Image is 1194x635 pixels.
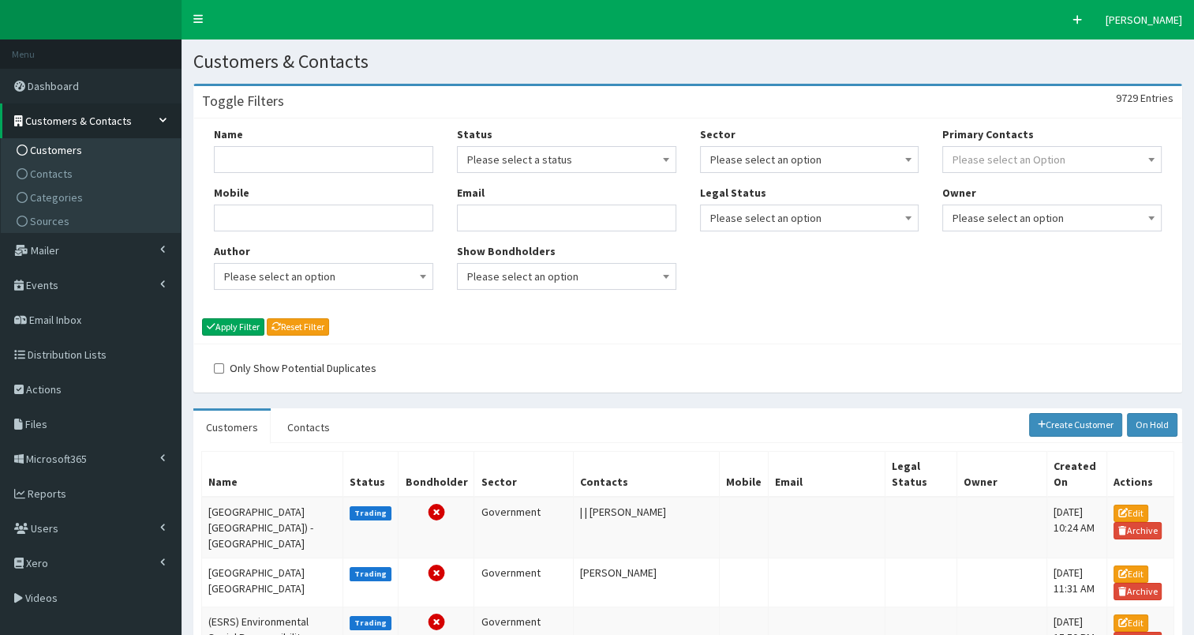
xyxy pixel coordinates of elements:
a: Create Customer [1029,413,1123,437]
a: Edit [1114,614,1148,632]
span: Files [25,417,47,431]
label: Email [457,185,485,201]
span: Categories [30,190,83,205]
td: [GEOGRAPHIC_DATA] [GEOGRAPHIC_DATA] [202,558,343,607]
a: Sources [5,209,181,233]
span: Please select an option [942,205,1162,231]
span: Xero [26,556,48,570]
span: Contacts [30,167,73,181]
span: Microsoft365 [26,452,87,466]
span: Mailer [31,243,59,257]
span: 9729 [1116,91,1138,105]
th: Bondholder [399,451,474,497]
span: Dashboard [28,79,79,93]
a: Customers [5,138,181,162]
h3: Toggle Filters [202,94,284,108]
span: Please select a status [457,146,676,173]
span: Users [31,521,58,535]
span: Please select an option [457,263,676,290]
label: Only Show Potential Duplicates [214,360,376,376]
a: Edit [1114,565,1148,583]
span: Please select an option [467,265,666,287]
label: Owner [942,185,976,201]
th: Sector [474,451,574,497]
span: Please select an option [700,146,919,173]
th: Email [769,451,885,497]
span: Entries [1140,91,1173,105]
a: Customers [193,411,271,444]
a: Archive [1114,522,1162,539]
label: Trading [350,506,392,520]
label: Author [214,243,250,259]
a: Edit [1114,505,1148,522]
th: Owner [956,451,1046,497]
th: Mobile [720,451,769,497]
span: Please select an option [214,263,433,290]
a: On Hold [1127,413,1177,437]
td: [GEOGRAPHIC_DATA] [GEOGRAPHIC_DATA]) - [GEOGRAPHIC_DATA] [202,497,343,558]
td: | | [PERSON_NAME] [574,497,720,558]
th: Created On [1046,451,1106,497]
input: Only Show Potential Duplicates [214,363,224,374]
a: Archive [1114,583,1162,600]
label: Primary Contacts [942,126,1034,142]
td: [DATE] 10:24 AM [1046,497,1106,558]
a: Categories [5,186,181,209]
span: Please select an option [710,148,909,171]
span: Sources [30,214,69,228]
td: [DATE] 11:31 AM [1046,558,1106,607]
th: Legal Status [885,451,956,497]
span: Please select an Option [953,152,1065,167]
span: Email Inbox [29,313,81,327]
span: Please select a status [467,148,666,171]
label: Name [214,126,243,142]
span: Please select an option [710,207,909,229]
span: Please select an option [953,207,1151,229]
a: Reset Filter [267,318,329,336]
span: Videos [25,591,58,605]
span: Customers [30,143,82,157]
th: Name [202,451,343,497]
label: Sector [700,126,735,142]
label: Trading [350,567,392,581]
th: Contacts [574,451,720,497]
label: Legal Status [700,185,766,201]
th: Status [342,451,399,497]
span: Distribution Lists [28,348,107,362]
label: Mobile [214,185,249,201]
span: Please select an option [700,205,919,231]
label: Show Bondholders [457,243,556,259]
h1: Customers & Contacts [193,51,1182,72]
span: Events [26,278,58,292]
th: Actions [1106,451,1173,497]
span: [PERSON_NAME] [1106,13,1182,27]
button: Apply Filter [202,318,264,336]
label: Status [457,126,492,142]
td: Government [474,497,574,558]
span: Actions [26,382,62,396]
span: Customers & Contacts [25,114,132,128]
a: Contacts [5,162,181,186]
label: Trading [350,616,392,630]
td: Government [474,558,574,607]
span: Please select an option [224,265,423,287]
td: [PERSON_NAME] [574,558,720,607]
a: Contacts [275,411,342,444]
span: Reports [28,487,66,501]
